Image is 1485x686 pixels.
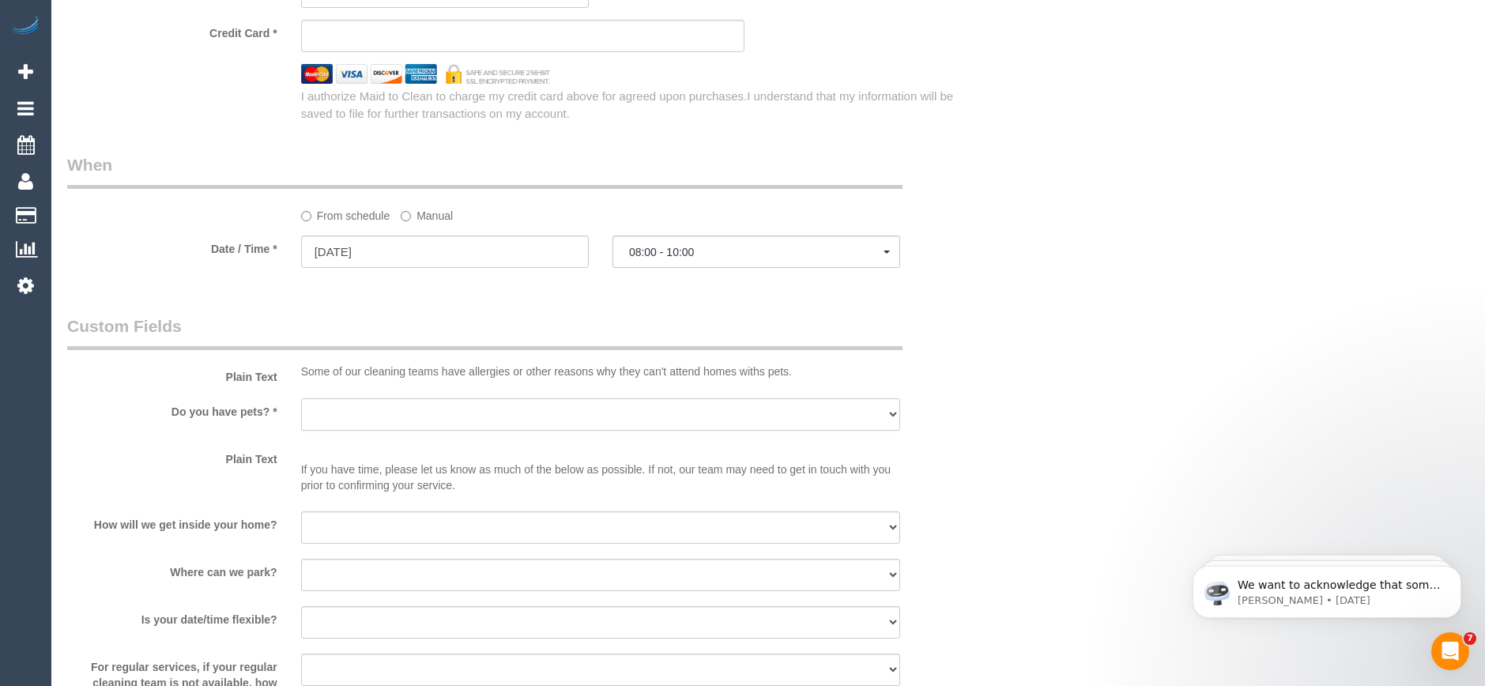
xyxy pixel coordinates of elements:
[55,511,289,533] label: How will we get inside your home?
[55,236,289,257] label: Date / Time *
[401,202,453,224] label: Manual
[301,202,390,224] label: From schedule
[301,211,311,221] input: From schedule
[55,559,289,580] label: Where can we park?
[55,446,289,467] label: Plain Text
[55,606,289,628] label: Is your date/time flexible?
[67,153,903,189] legend: When
[55,398,289,420] label: Do you have pets? *
[1169,533,1485,643] iframe: Intercom notifications message
[1431,632,1469,670] iframe: Intercom live chat
[55,364,289,385] label: Plain Text
[301,236,589,268] input: DD/MM/YYYY
[9,16,41,38] img: Automaid Logo
[301,89,953,119] span: I understand that my information will be saved to file for further transactions on my account.
[612,236,900,268] button: 08:00 - 10:00
[67,315,903,350] legend: Custom Fields
[289,88,990,122] div: I authorize Maid to Clean to charge my credit card above for agreed upon purchases.
[1464,632,1476,645] span: 7
[315,29,731,43] iframe: Secure card payment input frame
[301,446,900,493] p: If you have time, please let us know as much of the below as possible. If not, our team may need ...
[69,61,273,75] p: Message from Ellie, sent 3w ago
[301,364,900,379] p: Some of our cleaning teams have allergies or other reasons why they can't attend homes withs pets.
[289,64,562,84] img: credit cards
[55,20,289,41] label: Credit Card *
[401,211,411,221] input: Manual
[69,46,272,262] span: We want to acknowledge that some users may be experiencing lag or slower performance in our softw...
[629,246,884,258] span: 08:00 - 10:00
